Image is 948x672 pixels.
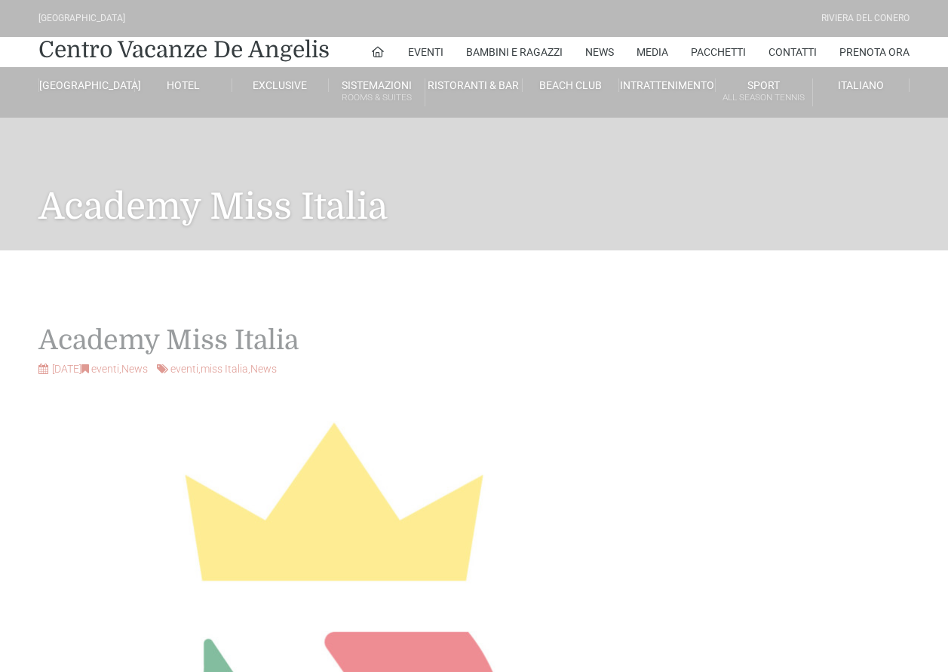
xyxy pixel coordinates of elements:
[716,78,812,106] a: SportAll Season Tennis
[691,37,746,67] a: Pacchetti
[813,78,910,92] a: Italiano
[637,37,668,67] a: Media
[408,37,443,67] a: Eventi
[38,357,277,377] div: [DATE] , , ,
[821,11,910,26] div: Riviera Del Conero
[232,78,329,92] a: Exclusive
[839,37,910,67] a: Prenota Ora
[329,78,425,106] a: SistemazioniRooms & Suites
[619,78,716,92] a: Intrattenimento
[121,363,148,375] a: News
[523,78,619,92] a: Beach Club
[38,324,615,357] h1: Academy Miss Italia
[425,78,522,92] a: Ristoranti & Bar
[170,363,198,375] a: eventi
[38,35,330,65] a: Centro Vacanze De Angelis
[838,79,884,91] span: Italiano
[38,11,125,26] div: [GEOGRAPHIC_DATA]
[329,91,425,105] small: Rooms & Suites
[769,37,817,67] a: Contatti
[466,37,563,67] a: Bambini e Ragazzi
[585,37,614,67] a: News
[716,91,811,105] small: All Season Tennis
[201,363,248,375] a: miss Italia
[135,78,232,92] a: Hotel
[250,363,277,375] a: News
[91,363,119,375] a: eventi
[38,78,135,92] a: [GEOGRAPHIC_DATA]
[38,118,910,250] h1: Academy Miss Italia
